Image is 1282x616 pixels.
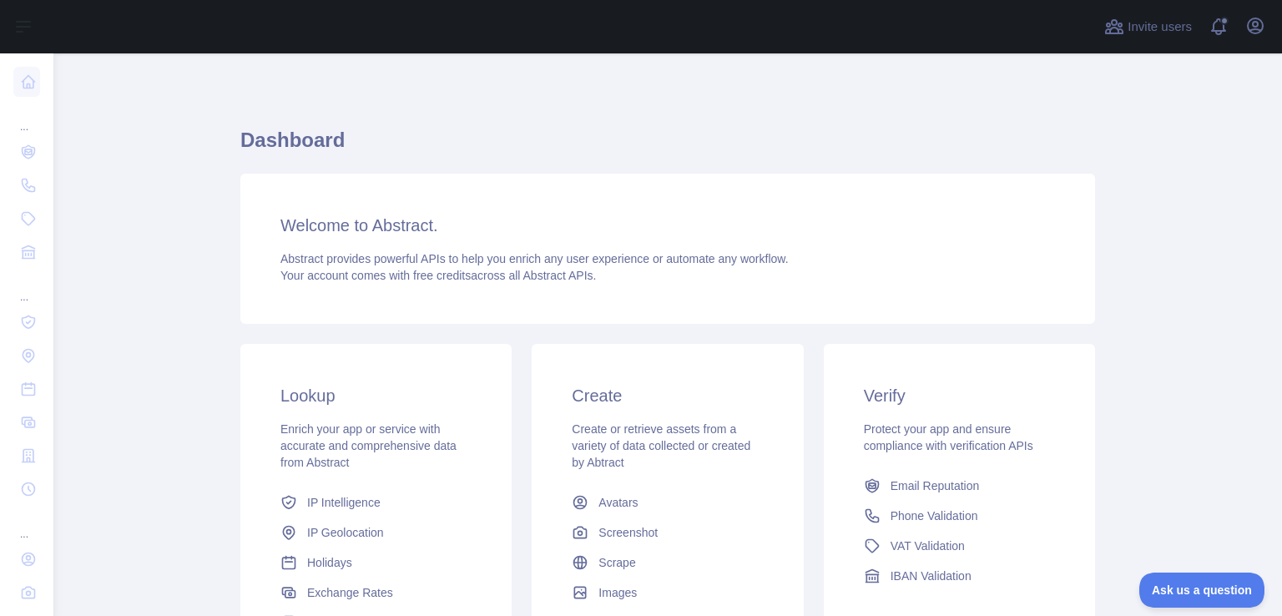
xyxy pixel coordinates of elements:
[274,487,478,518] a: IP Intelligence
[891,568,972,584] span: IBAN Validation
[280,252,789,265] span: Abstract provides powerful APIs to help you enrich any user experience or automate any workflow.
[280,214,1055,237] h3: Welcome to Abstract.
[280,384,472,407] h3: Lookup
[274,518,478,548] a: IP Geolocation
[307,554,352,571] span: Holidays
[572,422,750,469] span: Create or retrieve assets from a variety of data collected or created by Abtract
[857,471,1062,501] a: Email Reputation
[240,127,1095,167] h1: Dashboard
[565,548,770,578] a: Scrape
[857,501,1062,531] a: Phone Validation
[307,584,393,601] span: Exchange Rates
[1139,573,1265,608] iframe: Toggle Customer Support
[565,487,770,518] a: Avatars
[598,524,658,541] span: Screenshot
[864,422,1033,452] span: Protect your app and ensure compliance with verification APIs
[1128,18,1192,37] span: Invite users
[598,584,637,601] span: Images
[857,531,1062,561] a: VAT Validation
[857,561,1062,591] a: IBAN Validation
[274,578,478,608] a: Exchange Rates
[307,494,381,511] span: IP Intelligence
[280,269,596,282] span: Your account comes with across all Abstract APIs.
[274,548,478,578] a: Holidays
[13,270,40,304] div: ...
[891,477,980,494] span: Email Reputation
[565,518,770,548] a: Screenshot
[598,494,638,511] span: Avatars
[891,507,978,524] span: Phone Validation
[864,384,1055,407] h3: Verify
[13,507,40,541] div: ...
[598,554,635,571] span: Scrape
[413,269,471,282] span: free credits
[280,422,457,469] span: Enrich your app or service with accurate and comprehensive data from Abstract
[1101,13,1195,40] button: Invite users
[307,524,384,541] span: IP Geolocation
[13,100,40,134] div: ...
[572,384,763,407] h3: Create
[891,538,965,554] span: VAT Validation
[565,578,770,608] a: Images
